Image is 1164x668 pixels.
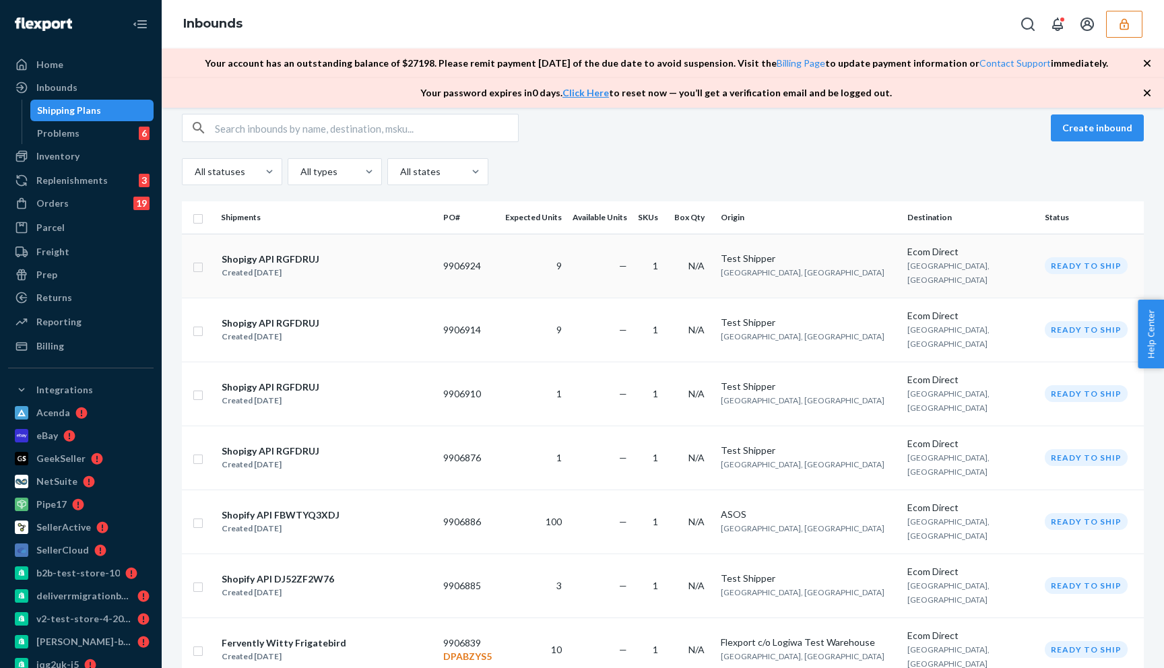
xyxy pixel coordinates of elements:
a: Parcel [8,217,154,238]
a: Contact Support [979,57,1051,69]
span: [GEOGRAPHIC_DATA], [GEOGRAPHIC_DATA] [907,453,990,477]
span: — [619,324,627,335]
span: [GEOGRAPHIC_DATA], [GEOGRAPHIC_DATA] [907,325,990,349]
td: 9906876 [438,426,500,490]
th: Shipments [216,201,438,234]
div: Ecom Direct [907,501,1034,514]
span: 100 [546,516,562,527]
div: Shopigy API RGFDRUJ [222,444,319,458]
span: 9 [556,324,562,335]
div: 3 [139,174,150,187]
p: DPABZYS5 [443,650,494,663]
div: Created [DATE] [222,266,319,279]
a: Shipping Plans [30,100,154,121]
div: Ready to ship [1045,449,1128,466]
ol: breadcrumbs [172,5,253,44]
a: Inbounds [183,16,243,31]
a: NetSuite [8,471,154,492]
a: Inventory [8,145,154,167]
span: — [619,388,627,399]
span: N/A [688,516,705,527]
div: Created [DATE] [222,522,339,535]
div: Shopify API FBWTYQ3XDJ [222,508,339,522]
th: Available Units [567,201,633,234]
span: [GEOGRAPHIC_DATA], [GEOGRAPHIC_DATA] [907,261,990,285]
div: 19 [133,197,150,210]
div: Flexport c/o Logiwa Test Warehouse [721,636,897,649]
div: Returns [36,291,72,304]
a: Problems6 [30,123,154,144]
div: Created [DATE] [222,330,319,343]
span: [GEOGRAPHIC_DATA], [GEOGRAPHIC_DATA] [721,587,884,597]
span: 1 [653,580,658,591]
span: [GEOGRAPHIC_DATA], [GEOGRAPHIC_DATA] [721,523,884,533]
a: Billing [8,335,154,357]
div: Created [DATE] [222,394,319,407]
div: Ready to ship [1045,257,1128,274]
div: SellerCloud [36,543,89,557]
span: N/A [688,388,705,399]
td: 9906924 [438,234,500,298]
div: Ecom Direct [907,437,1034,450]
div: Home [36,58,63,71]
div: Integrations [36,383,93,397]
div: b2b-test-store-10 [36,566,120,580]
th: Destination [902,201,1039,234]
div: Created [DATE] [222,650,346,663]
a: Acenda [8,402,154,424]
span: — [619,452,627,463]
a: Orders19 [8,193,154,214]
a: SellerCloud [8,539,154,561]
a: SellerActive [8,516,154,538]
div: v2-test-store-4-2025 [36,612,132,626]
div: Shipping Plans [37,104,101,117]
div: Shopigy API RGFDRUJ [222,380,319,394]
button: Help Center [1138,300,1164,368]
button: Integrations [8,379,154,401]
div: Billing [36,339,64,353]
div: 6 [139,127,150,140]
th: Expected Units [500,201,567,234]
a: Reporting [8,311,154,333]
span: N/A [688,452,705,463]
a: Pipe17 [8,494,154,515]
div: Orders [36,197,69,210]
a: Prep [8,264,154,286]
div: Acenda [36,406,70,420]
div: Test Shipper [721,444,897,457]
a: Home [8,54,154,75]
span: N/A [688,580,705,591]
th: PO# [438,201,500,234]
span: [GEOGRAPHIC_DATA], [GEOGRAPHIC_DATA] [721,395,884,405]
span: 1 [653,260,658,271]
td: 9906885 [438,554,500,617]
div: Ready to ship [1045,641,1128,658]
div: Ready to ship [1045,385,1128,402]
div: Fervently Witty Frigatebird [222,636,346,650]
span: 1 [653,644,658,655]
span: — [619,260,627,271]
div: Pipe17 [36,498,67,511]
span: [GEOGRAPHIC_DATA], [GEOGRAPHIC_DATA] [721,267,884,277]
div: Parcel [36,221,65,234]
span: — [619,644,627,655]
span: [GEOGRAPHIC_DATA], [GEOGRAPHIC_DATA] [907,580,990,605]
span: 1 [556,388,562,399]
span: — [619,516,627,527]
button: Open notifications [1044,11,1071,38]
span: 1 [653,452,658,463]
div: Created [DATE] [222,586,334,599]
button: Open Search Box [1014,11,1041,38]
span: [GEOGRAPHIC_DATA], [GEOGRAPHIC_DATA] [721,459,884,469]
div: Ready to ship [1045,513,1128,530]
button: Open account menu [1074,11,1101,38]
span: N/A [688,644,705,655]
div: Created [DATE] [222,458,319,471]
button: Close Navigation [127,11,154,38]
div: NetSuite [36,475,77,488]
div: Shopigy API RGFDRUJ [222,316,319,330]
div: Test Shipper [721,380,897,393]
div: Replenishments [36,174,108,187]
div: [PERSON_NAME]-b2b-test-store-2 [36,635,132,648]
